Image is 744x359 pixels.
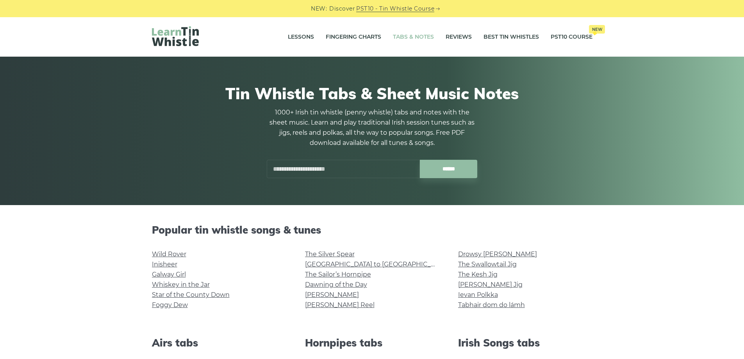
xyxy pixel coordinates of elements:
a: [PERSON_NAME] Reel [305,301,375,309]
a: Wild Rover [152,250,186,258]
a: Foggy Dew [152,301,188,309]
p: 1000+ Irish tin whistle (penny whistle) tabs and notes with the sheet music. Learn and play tradi... [267,107,478,148]
h2: Airs tabs [152,337,286,349]
a: Dawning of the Day [305,281,367,288]
a: Tabs & Notes [393,27,434,47]
a: Inisheer [152,261,177,268]
a: The Silver Spear [305,250,355,258]
a: The Swallowtail Jig [458,261,517,268]
a: Ievan Polkka [458,291,498,298]
a: Best Tin Whistles [484,27,539,47]
a: The Sailor’s Hornpipe [305,271,371,278]
a: PST10 CourseNew [551,27,592,47]
a: The Kesh Jig [458,271,498,278]
a: [GEOGRAPHIC_DATA] to [GEOGRAPHIC_DATA] [305,261,449,268]
h2: Irish Songs tabs [458,337,592,349]
h2: Popular tin whistle songs & tunes [152,224,592,236]
a: [PERSON_NAME] [305,291,359,298]
a: Lessons [288,27,314,47]
a: Galway Girl [152,271,186,278]
a: Tabhair dom do lámh [458,301,525,309]
a: Star of the County Down [152,291,230,298]
a: Drowsy [PERSON_NAME] [458,250,537,258]
a: Whiskey in the Jar [152,281,210,288]
img: LearnTinWhistle.com [152,26,199,46]
a: [PERSON_NAME] Jig [458,281,523,288]
a: Reviews [446,27,472,47]
h1: Tin Whistle Tabs & Sheet Music Notes [152,84,592,103]
span: New [589,25,605,34]
h2: Hornpipes tabs [305,337,439,349]
a: Fingering Charts [326,27,381,47]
